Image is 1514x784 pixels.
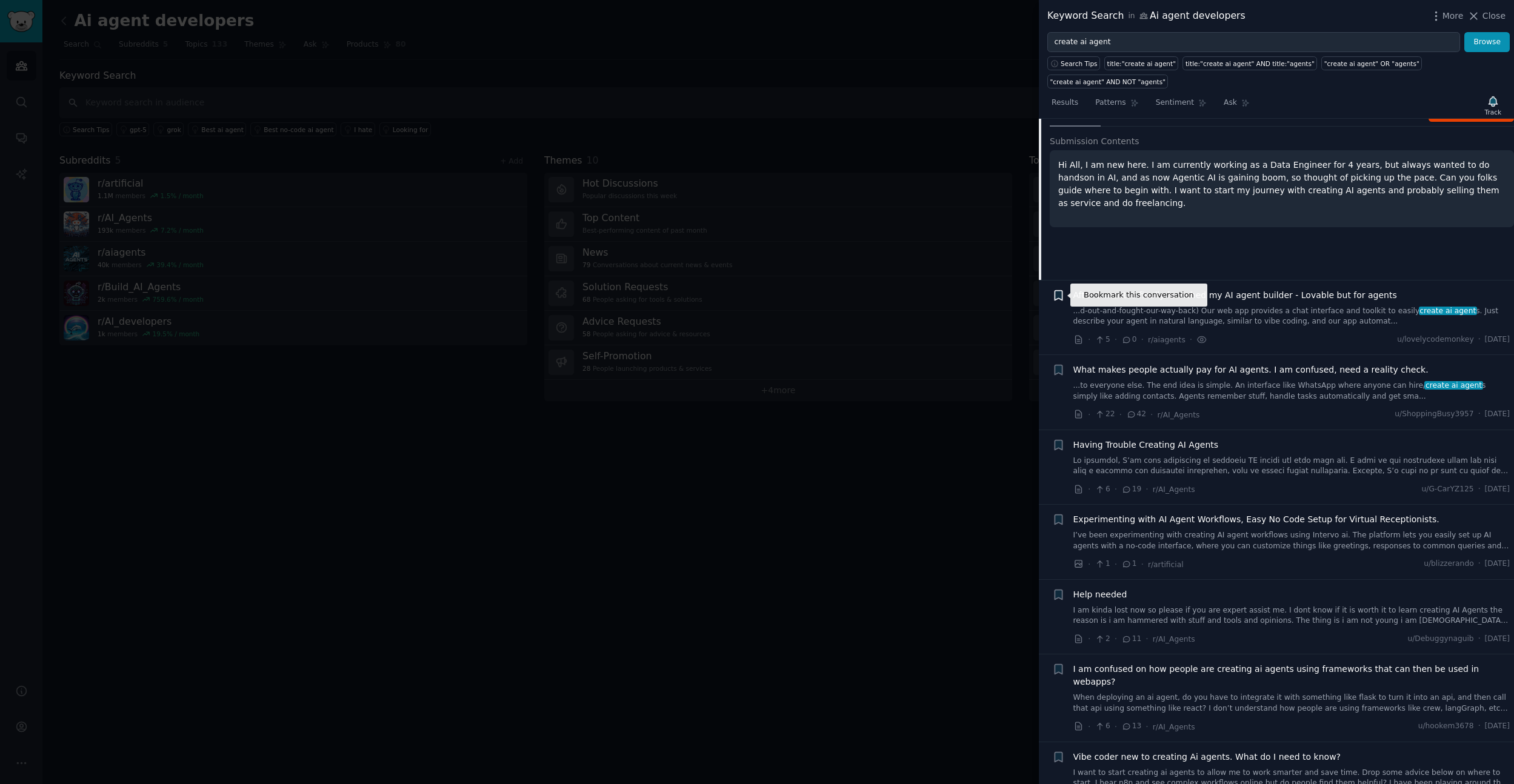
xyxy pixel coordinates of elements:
span: · [1190,333,1192,346]
span: · [1146,633,1148,645]
a: Lo ipsumdol, S’am cons adipiscing el seddoeiu TE incidi utl etdo magn ali. E admi ve qui nostrude... [1073,456,1510,477]
span: 13 [1121,721,1141,732]
span: 6 [1095,721,1110,732]
span: [DATE] [1485,409,1510,420]
span: · [1088,408,1090,421]
a: Ask [1219,93,1254,118]
span: u/hookem3678 [1418,721,1474,732]
a: Help needed [1073,588,1127,601]
span: · [1119,408,1122,421]
div: "create ai agent" OR "agents" [1324,59,1419,68]
span: u/blizzerando [1424,559,1473,570]
a: After 3 months finally launched my AI agent builder - Lovable but for agents [1073,289,1397,302]
span: r/AI_Agents [1158,411,1200,419]
span: [DATE] [1485,634,1510,645]
span: · [1115,333,1117,346]
span: [DATE] [1485,721,1510,732]
div: Track [1485,108,1501,116]
span: Sentiment [1156,98,1194,108]
a: title:"create ai agent" AND title:"agents" [1182,56,1317,70]
div: title:"create ai agent" [1107,59,1176,68]
span: Search Tips [1061,59,1098,68]
span: r/AI_Agents [1153,723,1195,731]
span: Experimenting with AI Agent Workflows, Easy No Code Setup for Virtual Receptionists. [1073,513,1439,526]
span: 2 [1095,634,1110,645]
span: · [1088,483,1090,496]
button: Browse [1464,32,1510,53]
a: Sentiment [1152,93,1211,118]
span: · [1478,634,1481,645]
span: u/lovelycodemonkey [1397,334,1473,345]
span: in [1128,11,1135,22]
a: What makes people actually pay for AI agents. I am confused, need a reality check. [1073,364,1429,376]
span: · [1115,483,1117,496]
button: Search Tips [1047,56,1100,70]
span: · [1478,334,1481,345]
button: More [1430,10,1464,22]
span: · [1141,558,1144,571]
a: ...d-out-and-fought-our-way-back) Our web app provides a chat interface and toolkit to easilycrea... [1073,306,1510,327]
button: Track [1481,93,1506,118]
span: r/AI_Agents [1153,485,1195,494]
span: · [1146,483,1148,496]
span: Results [1052,98,1078,108]
span: u/Debuggynaguib [1407,634,1473,645]
span: · [1141,333,1144,346]
span: · [1478,559,1481,570]
span: [DATE] [1485,559,1510,570]
p: Hi All, I am new here. I am currently working as a Data Engineer for 4 years, but always wanted t... [1058,159,1506,210]
a: Vibe coder new to creating Ai agents. What do I need to know? [1073,751,1341,763]
span: Patterns [1095,98,1125,108]
a: I am confused on how people are creating ai agents using frameworks that can then be used in weba... [1073,663,1510,688]
a: Patterns [1091,93,1142,118]
span: r/artificial [1148,560,1184,569]
span: u/ShoppingBusy3957 [1395,409,1473,420]
a: I am kinda lost now so please if you are expert assist me. I dont know if it is worth it to learn... [1073,605,1510,626]
span: 5 [1095,334,1110,345]
span: 22 [1095,409,1115,420]
span: · [1115,720,1117,733]
span: Submission Contents [1050,135,1139,148]
a: I’ve been experimenting with creating AI agent workflows using Intervo ai. The platform lets you ... [1073,530,1510,551]
span: u/G-CarYZ125 [1421,484,1473,495]
span: 42 [1126,409,1146,420]
span: [DATE] [1485,484,1510,495]
span: · [1088,333,1090,346]
span: · [1088,558,1090,571]
span: More [1442,10,1464,22]
a: ...to everyone else. The end idea is simple. An interface like WhatsApp where anyone can hire/cre... [1073,380,1510,402]
span: Close [1482,10,1506,22]
span: · [1478,484,1481,495]
a: title:"create ai agent" [1104,56,1178,70]
span: · [1088,720,1090,733]
span: Ask [1224,98,1237,108]
a: When deploying an ai agent, do you have to integrate it with something like flask to turn it into... [1073,693,1510,714]
span: · [1150,408,1153,421]
span: [DATE] [1485,334,1510,345]
button: Close [1467,10,1506,22]
span: · [1088,633,1090,645]
span: r/aiagents [1148,336,1186,344]
span: create ai agent [1419,307,1477,315]
a: "create ai agent" AND NOT "agents" [1047,75,1168,88]
a: "create ai agent" OR "agents" [1321,56,1422,70]
span: 11 [1121,634,1141,645]
span: 1 [1121,559,1136,570]
span: · [1115,558,1117,571]
div: "create ai agent" AND NOT "agents" [1050,78,1166,86]
span: 0 [1121,334,1136,345]
span: · [1478,409,1481,420]
div: Keyword Search Ai agent developers [1047,8,1246,24]
span: · [1115,633,1117,645]
span: 19 [1121,484,1141,495]
a: Having Trouble Creating AI Agents [1073,439,1219,451]
input: Try a keyword related to your business [1047,32,1460,53]
span: 1 [1095,559,1110,570]
div: title:"create ai agent" AND title:"agents" [1186,59,1315,68]
span: 6 [1095,484,1110,495]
